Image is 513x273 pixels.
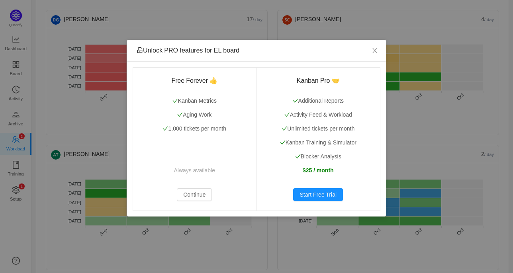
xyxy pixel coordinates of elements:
p: Aging Work [142,111,247,119]
button: Continue [177,188,212,201]
i: icon: check [282,126,287,131]
i: icon: check [172,98,178,103]
i: icon: check [163,126,168,131]
button: Close [364,40,386,62]
span: 1,000 tickets per month [163,125,226,132]
p: Additional Reports [266,97,371,105]
i: icon: check [295,154,301,159]
p: Unlimited tickets per month [266,125,371,133]
h3: Free Forever 👍 [142,77,247,85]
p: Always available [142,166,247,175]
i: icon: close [372,47,378,54]
i: icon: unlock [137,47,143,53]
p: Kanban Metrics [142,97,247,105]
i: icon: check [177,112,183,117]
p: Activity Feed & Workload [266,111,371,119]
p: Blocker Analysis [266,152,371,161]
i: icon: check [284,112,290,117]
button: Start Free Trial [293,188,343,201]
i: icon: check [293,98,298,103]
span: Unlock PRO features for EL board [137,47,239,54]
h3: Kanban Pro 🤝 [266,77,371,85]
p: Kanban Training & Simulator [266,138,371,147]
strong: $25 / month [303,167,334,174]
i: icon: check [280,140,286,145]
